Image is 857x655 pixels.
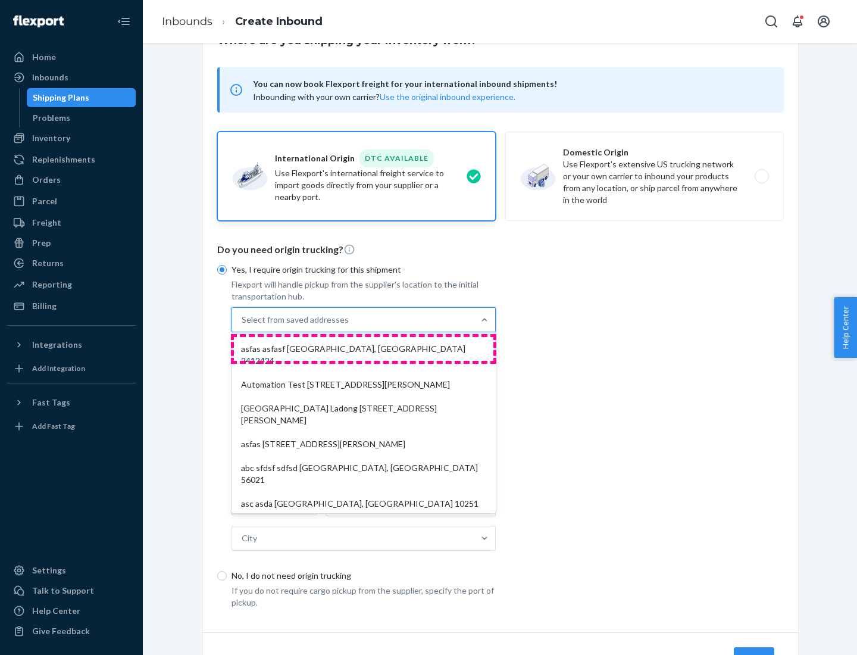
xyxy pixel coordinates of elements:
a: Home [7,48,136,67]
input: Yes, I require origin trucking for this shipment [217,265,227,275]
div: asfas [STREET_ADDRESS][PERSON_NAME] [234,432,493,456]
a: Orders [7,170,136,189]
a: Talk to Support [7,581,136,600]
div: Automation Test [STREET_ADDRESS][PERSON_NAME] [234,373,493,397]
div: Help Center [32,605,80,617]
div: Shipping Plans [33,92,89,104]
a: Replenishments [7,150,136,169]
button: Give Feedback [7,622,136,641]
a: Freight [7,213,136,232]
a: Prep [7,233,136,252]
div: Reporting [32,279,72,291]
div: [GEOGRAPHIC_DATA] Ladong [STREET_ADDRESS][PERSON_NAME] [234,397,493,432]
a: Billing [7,297,136,316]
div: Orders [32,174,61,186]
p: Flexport will handle pickup from the supplier's location to the initial transportation hub. [232,279,496,302]
a: Add Integration [7,359,136,378]
span: Inbounding with your own carrier? [253,92,515,102]
a: Settings [7,561,136,580]
button: Integrations [7,335,136,354]
div: Inbounds [32,71,68,83]
a: Reporting [7,275,136,294]
ol: breadcrumbs [152,4,332,39]
img: Flexport logo [13,15,64,27]
div: asc asda [GEOGRAPHIC_DATA], [GEOGRAPHIC_DATA] 10251 [234,492,493,516]
a: Shipping Plans [27,88,136,107]
a: Parcel [7,192,136,211]
div: Settings [32,564,66,576]
button: Fast Tags [7,393,136,412]
div: Fast Tags [32,397,70,408]
div: Home [32,51,56,63]
button: Open account menu [812,10,836,33]
button: Open notifications [786,10,809,33]
div: abc sfdsf sdfsd [GEOGRAPHIC_DATA], [GEOGRAPHIC_DATA] 56021 [234,456,493,492]
a: Problems [27,108,136,127]
div: Prep [32,237,51,249]
a: Inbounds [162,15,212,28]
input: No, I do not need origin trucking [217,571,227,581]
div: Returns [32,257,64,269]
div: Select from saved addresses [242,314,349,326]
div: Give Feedback [32,625,90,637]
button: Help Center [834,297,857,358]
button: Close Navigation [112,10,136,33]
a: Inbounds [7,68,136,87]
p: If you do not require cargo pickup from the supplier, specify the port of pickup. [232,585,496,609]
div: Parcel [32,195,57,207]
a: Inventory [7,129,136,148]
a: Returns [7,254,136,273]
a: Help Center [7,601,136,620]
p: No, I do not need origin trucking [232,570,496,582]
div: Problems [33,112,70,124]
a: Add Fast Tag [7,417,136,436]
button: Open Search Box [759,10,783,33]
div: City [242,532,257,544]
button: Use the original inbound experience. [380,91,515,103]
div: Freight [32,217,61,229]
a: Create Inbound [235,15,323,28]
div: Billing [32,300,57,312]
p: Yes, I require origin trucking for this shipment [232,264,496,276]
div: Integrations [32,339,82,351]
p: Do you need origin trucking? [217,243,784,257]
div: Add Integration [32,363,85,373]
div: Replenishments [32,154,95,166]
div: asfas asfasf [GEOGRAPHIC_DATA], [GEOGRAPHIC_DATA] 2412424 [234,337,493,373]
div: Talk to Support [32,585,94,597]
span: You can now book Flexport freight for your international inbound shipments! [253,77,770,91]
div: Inventory [32,132,70,144]
div: Add Fast Tag [32,421,75,431]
